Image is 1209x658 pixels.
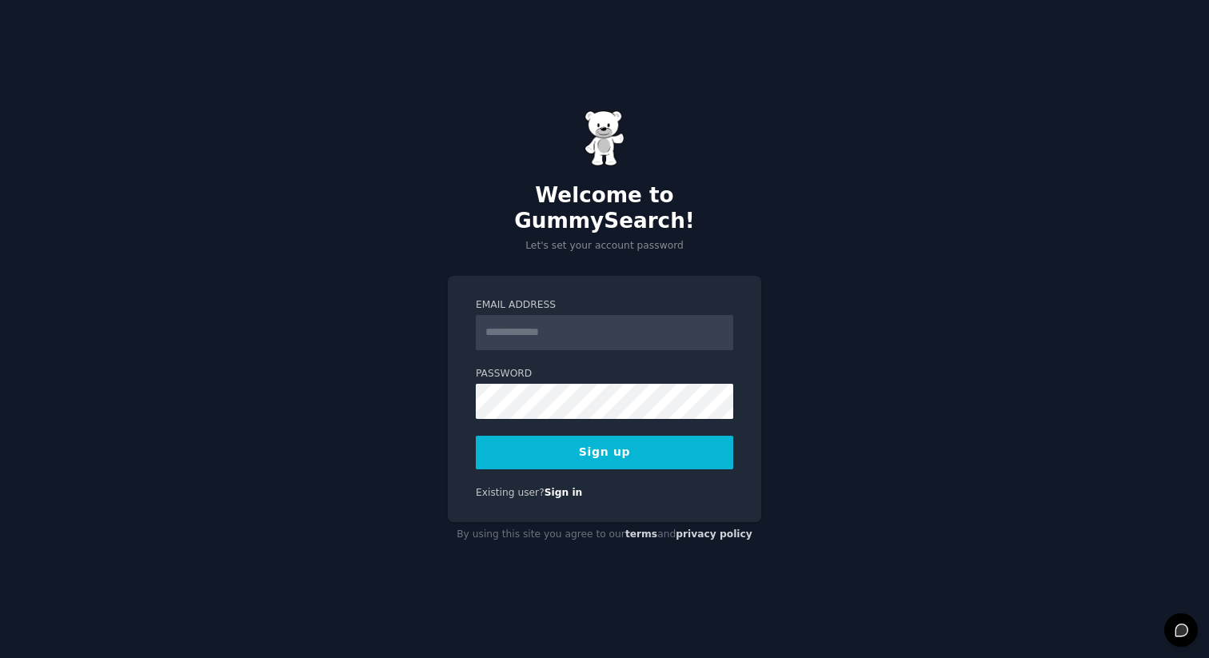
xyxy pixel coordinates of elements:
a: privacy policy [676,528,752,540]
span: Existing user? [476,487,545,498]
img: Gummy Bear [585,110,624,166]
h2: Welcome to GummySearch! [448,183,761,233]
a: terms [625,528,657,540]
div: By using this site you agree to our and [448,522,761,548]
button: Sign up [476,436,733,469]
p: Let's set your account password [448,239,761,253]
label: Email Address [476,298,733,313]
label: Password [476,367,733,381]
a: Sign in [545,487,583,498]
